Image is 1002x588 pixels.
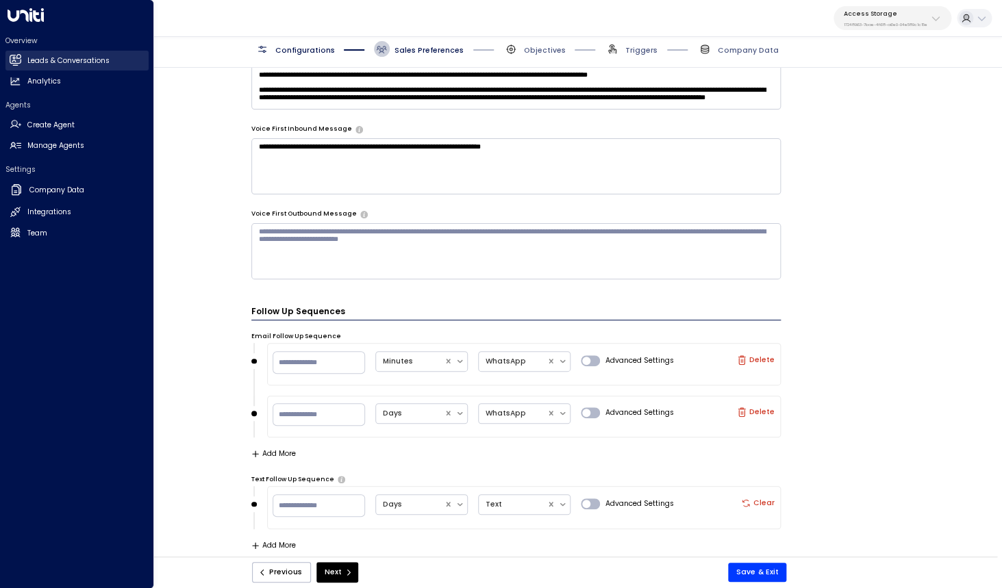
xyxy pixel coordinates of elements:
span: Triggers [625,45,657,55]
label: Clear [741,498,775,508]
label: Delete [737,355,775,365]
h2: Overview [5,36,149,46]
button: Save & Exit [728,563,786,582]
h2: Create Agent [27,120,75,131]
span: Objectives [524,45,566,55]
button: The opening message when answering incoming calls. Use placeholders: [Lead Name], [Copilot Name],... [355,126,363,133]
label: Text Follow Up Sequence [251,475,334,485]
h2: Integrations [27,207,71,218]
button: The opening message when making outbound calls. Use placeholders: [Lead Name], [Copilot Name], [C... [360,211,368,218]
button: Next [316,562,358,583]
h3: Follow Up Sequences [251,305,781,320]
label: Delete [737,407,775,417]
h2: Manage Agents [27,140,84,151]
label: Voice First Outbound Message [251,209,357,219]
p: Access Storage [844,10,927,18]
span: Company Data [718,45,779,55]
a: Integrations [5,203,149,222]
span: Advanced Settings [605,498,674,509]
a: Team [5,223,149,243]
button: Add More [251,450,296,458]
button: Set the frequency and timing of follow-up emails the copilot should send if there is no response ... [338,476,345,483]
button: Access Storage17248963-7bae-4f68-a6e0-04e589c1c15e [834,6,951,30]
a: Company Data [5,179,149,201]
h2: Settings [5,164,149,175]
span: Advanced Settings [605,407,674,418]
span: Advanced Settings [605,355,674,366]
h2: Company Data [29,185,84,196]
label: Voice First Inbound Message [251,125,352,134]
h2: Leads & Conversations [27,55,110,66]
span: Configurations [275,45,335,55]
h2: Team [27,228,47,239]
p: 17248963-7bae-4f68-a6e0-04e589c1c15e [844,22,927,27]
span: Sales Preferences [394,45,464,55]
a: Leads & Conversations [5,51,149,71]
h2: Analytics [27,76,61,87]
a: Manage Agents [5,136,149,156]
a: Analytics [5,72,149,92]
a: Create Agent [5,115,149,135]
label: Email Follow Up Sequence [251,332,341,342]
button: Add More [251,541,296,550]
h2: Agents [5,100,149,110]
button: Previous [252,562,311,583]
